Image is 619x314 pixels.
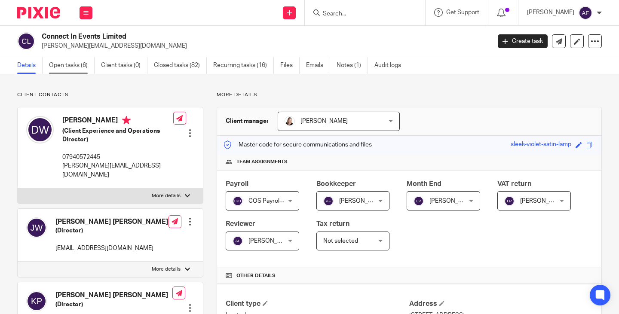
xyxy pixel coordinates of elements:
[337,57,368,74] a: Notes (1)
[527,8,574,17] p: [PERSON_NAME]
[429,198,477,204] span: [PERSON_NAME]
[579,6,592,20] img: svg%3E
[62,153,173,162] p: 07940572445
[17,32,35,50] img: svg%3E
[280,57,300,74] a: Files
[17,57,43,74] a: Details
[62,116,173,127] h4: [PERSON_NAME]
[407,180,441,187] span: Month End
[154,57,207,74] a: Closed tasks (82)
[316,180,356,187] span: Bookkeeper
[236,272,276,279] span: Other details
[55,300,172,309] h5: (Director)
[42,42,485,50] p: [PERSON_NAME][EMAIL_ADDRESS][DOMAIN_NAME]
[233,196,243,206] img: svg%3E
[152,266,181,273] p: More details
[101,57,147,74] a: Client tasks (0)
[520,198,567,204] span: [PERSON_NAME]
[55,217,168,226] h4: [PERSON_NAME] [PERSON_NAME]
[122,116,131,125] i: Primary
[226,220,255,227] span: Reviewer
[17,7,60,18] img: Pixie
[248,198,296,204] span: COS Payroll Team
[217,91,602,98] p: More details
[322,10,399,18] input: Search
[55,291,172,300] h4: [PERSON_NAME] [PERSON_NAME]
[42,32,396,41] h2: Connect In Events Limited
[62,162,173,179] p: [PERSON_NAME][EMAIL_ADDRESS][DOMAIN_NAME]
[226,117,269,125] h3: Client manager
[414,196,424,206] img: svg%3E
[62,127,173,144] h5: (Client Experience and Operations Director)
[498,34,548,48] a: Create task
[316,220,349,227] span: Tax return
[446,9,479,15] span: Get Support
[497,180,531,187] span: VAT return
[226,180,248,187] span: Payroll
[55,226,168,235] h5: (Director)
[323,196,334,206] img: svg%3E
[339,198,386,204] span: [PERSON_NAME]
[306,57,330,74] a: Emails
[213,57,274,74] a: Recurring tasks (16)
[26,217,47,238] img: svg%3E
[374,57,408,74] a: Audit logs
[236,159,288,165] span: Team assignments
[55,244,168,253] p: [EMAIL_ADDRESS][DOMAIN_NAME]
[152,192,181,199] p: More details
[285,116,295,126] img: K%20Garrattley%20headshot%20black%20top%20cropped.jpg
[233,236,243,246] img: svg%3E
[504,196,515,206] img: svg%3E
[409,299,593,308] h4: Address
[248,238,296,244] span: [PERSON_NAME]
[323,238,358,244] span: Not selected
[226,299,409,308] h4: Client type
[224,140,372,149] p: Master code for secure communications and files
[511,140,571,150] div: sleek-violet-satin-lamp
[26,291,47,311] img: svg%3E
[17,91,203,98] p: Client contacts
[300,118,348,124] span: [PERSON_NAME]
[49,57,95,74] a: Open tasks (6)
[26,116,54,143] img: svg%3E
